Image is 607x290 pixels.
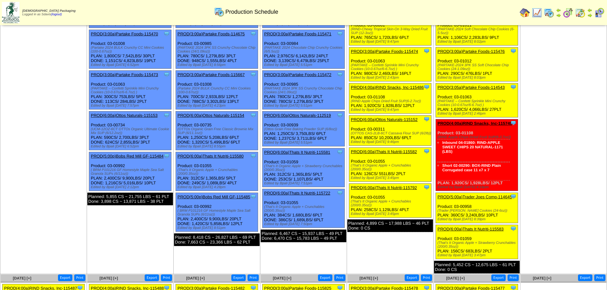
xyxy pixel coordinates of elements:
[351,108,431,112] div: Edited by Bpali [DATE] 9:47pm
[87,193,173,205] div: Planned: 5,855 CS ~ 21,755 LBS ~ 61 PLT Done: 3,898 CS ~ 13,871 LBS ~ 38 PLT
[99,276,118,280] a: [DATE] [+]
[349,115,431,145] div: Product: 03-00311 PLAN: 850CS / 10,200LBS / 6PLT
[437,76,518,80] div: Edited by Bpali [DATE] 8:03pm
[174,233,260,246] div: Planned: 8,418 CS ~ 26,827 LBS ~ 69 PLT Done: 7,663 CS ~ 23,366 LBS ~ 62 PLT
[177,185,258,189] div: Edited by Bpali [DATE] 4:28pm
[264,32,331,36] a: PROD(3:00a)Partake Foods-115471
[264,127,344,131] div: (Ottos Grain Free Baking Powder SUP (6/8oz))
[351,131,431,135] div: (OTTOS CAS-2LB-6CT Cassava Flour SUP (6/2lb))
[337,149,343,155] img: Tooltip
[436,225,518,259] div: Product: 03-01059 PLAN: 156CS / 683LBS / 2PLT
[186,276,205,280] a: [DATE] [+]
[231,274,246,281] button: Export
[273,276,291,280] a: [DATE] [+]
[264,181,344,185] div: Edited by Bpali [DATE] 7:51pm
[177,127,258,135] div: (OTTOs Organic Grain Free Classic Brownie Mix SUP (6/11.1oz))
[437,195,512,199] a: PROD(5:00a)Trader Joes Comp-114645
[437,135,518,139] div: (RIND Apple Chips Dried Fruit SUP(6-2.7oz))
[532,8,542,18] img: line_graph.gif
[177,195,250,199] a: PROD(5:00p)Bobs Red Mill GF-115485
[161,274,172,281] button: Print
[177,63,258,67] div: Edited by Bpali [DATE] 8:56pm
[351,49,418,54] a: PROD(3:00a)Partake Foods-115474
[264,72,331,77] a: PROD(3:00a)Partake Foods-115472
[349,147,431,181] div: Product: 03-01055 PLAN: 126CS / 551LBS / 2PLT
[437,85,505,90] a: PROD(3:05a)Partake Foods-114543
[436,193,518,223] div: Product: 03-00958 PLAN: 360CS / 3,240LBS / 10PLT
[351,212,431,216] div: Edited by Bpali [DATE] 3:45pm
[264,222,344,226] div: Edited by Bpali [DATE] 7:50pm
[264,104,344,108] div: Edited by Bpali [DATE] 5:51pm
[264,46,344,53] div: (PARTAKE 2024 Chocolate Chip Crunchy Cookies (6/5.5oz))
[442,163,501,172] a: Short 02-00290: BOX-RIND Plain Corrugated case 11 x7 x 7
[225,9,278,15] span: Production Schedule
[22,9,76,16] span: Logged in as Sdavis
[351,185,417,190] a: PROD(6:00a)Thats It Nutriti-115792
[2,2,19,23] img: zoroco-logo-small.webp
[51,13,62,16] a: (logout)
[264,191,330,195] a: PROD(6:00a)Thats It Nutriti-115722
[337,71,343,78] img: Tooltip
[91,46,171,53] div: (Partake 2024 BULK Crunchy CC Mini Cookies (100-0.67oz))
[442,140,503,154] a: Inbound 04-01860: RIND-APPLE SWEET CHIPS 20 NATURAL-1171 (LBS)
[176,30,258,69] div: Product: 03-00985 PLAN: 780CS / 1,279LBS / 3PLT DONE: 948CS / 1,555LBS / 4PLT
[89,30,171,69] div: Product: 03-01008 PLAN: 1,800CS / 7,542LBS / 30PLT DONE: 1,151CS / 4,823LBS / 19PLT
[89,152,171,191] div: Product: 03-00992 PLAN: 2,400CS / 9,900LBS / 20PLT DONE: 1,216CS / 5,016LBS / 10PLT
[578,274,592,281] button: Export
[177,32,245,36] a: PROD(3:00a)Partake Foods-114675
[91,127,171,135] div: (UCM-12OZ-6CT OTTOs Organic Ultimate Cookie Mix SUP (6/12.2oz))
[423,116,430,122] img: Tooltip
[91,32,158,36] a: PROD(3:00a)Partake Foods-115470
[264,150,330,155] a: PROD(6:00a)Thats It Nutriti-115581
[533,276,551,280] a: [DATE] [+]
[510,84,517,90] img: Tooltip
[351,200,431,207] div: (That's It Organic Apple + Crunchables (200/0.35oz))
[359,276,378,280] a: [DATE] [+]
[556,13,561,18] img: arrowright.gif
[351,176,431,180] div: Edited by Bpali [DATE] 3:45pm
[434,261,520,273] div: Planned: 5,452 CS ~ 12,675 LBS ~ 61 PLT Done: 0 CS
[337,112,343,118] img: Tooltip
[437,253,518,257] div: Edited by Bpali [DATE] 3:47pm
[437,49,505,54] a: PROD(3:00a)Partake Foods-115476
[177,209,258,216] div: ( BRM P101216 GF Homestyle Maple Sea Salt Granola SUPs (6/11oz))
[264,87,344,94] div: (PARTAKE 2024 3PK SS Crunchy Chocolate Chip Cookies (24/1.09oz))
[264,141,344,145] div: Edited by Bpali [DATE] 5:51pm
[351,40,431,44] div: Edited by Bpali [DATE] 9:47pm
[437,227,503,231] a: PROD(6:00a)Thats It Nutriti-115583
[351,149,417,154] a: PROD(6:00a)Thats It Nutriti-115582
[351,76,431,80] div: Edited by Bpali [DATE] 2:43pm
[510,48,517,54] img: Tooltip
[263,111,345,146] div: Product: 03-00939 PLAN: 1,250CS / 3,750LBS / 6PLT DONE: 1,237CS / 3,711LBS / 6PLT
[177,113,244,118] a: PROD(6:00a)Ottos Naturals-115154
[347,219,433,232] div: Planned: 4,899 CS ~ 17,988 LBS ~ 46 PLT Done: 0 CS
[177,46,258,53] div: (PARTAKE 2024 3PK SS Crunchy Chocolate Chip Cookies (24/1.09oz))
[563,8,573,18] img: calendarblend.gif
[556,8,561,13] img: arrowleft.gif
[349,83,431,113] div: Product: 03-01108 PLAN: 1,920CS / 1,928LBS / 12PLT
[89,71,171,110] div: Product: 03-01063 PLAN: 300CS / 753LBS / 5PLT DONE: 113CS / 284LBS / 2PLT
[248,274,259,281] button: Print
[264,113,331,118] a: PROD(6:00a)Ottos Naturals-112519
[58,274,72,281] button: Export
[214,7,224,17] img: calendarprod.gif
[510,193,517,200] img: Tooltip
[91,154,163,159] a: PROD(5:00p)Bobs Red Mill GF-115484
[423,148,430,154] img: Tooltip
[437,63,518,71] div: (PARTAKE-2024 3PK SS Soft Chocolate Chip Cookies (24-1.09oz))
[491,274,506,281] button: Export
[436,47,518,81] div: Product: 03-01012 PLAN: 290CS / 476LBS / 1PLT
[318,274,332,281] button: Export
[423,48,430,54] img: Tooltip
[349,11,431,45] div: Product: 03-00861 PLAN: 765CS / 1,720LBS / 6PLT
[437,217,518,221] div: Edited by Bpali [DATE] 8:39pm
[176,193,258,232] div: Product: 03-00992 PLAN: 2,400CS / 9,900LBS / 20PLT DONE: 1,420CS / 5,858LBS / 12PLT
[351,85,424,90] a: PROD(4:00a)RIND Snacks, Inc-115486
[13,276,31,280] a: [DATE] [+]
[176,111,258,150] div: Product: 03-00735 PLAN: 1,250CS / 5,208LBS / 6PLT DONE: 1,320CS / 5,499LBS / 6PLT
